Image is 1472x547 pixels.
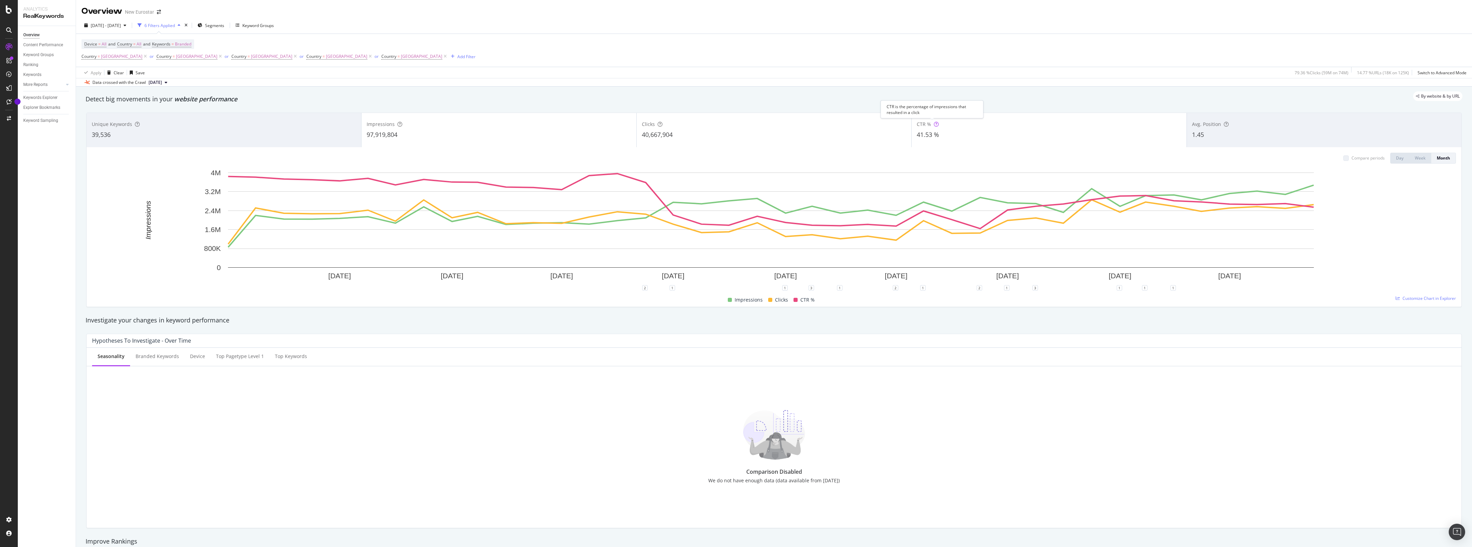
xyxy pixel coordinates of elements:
button: Month [1431,153,1456,164]
a: Overview [23,31,71,39]
text: 3.2M [205,188,221,195]
a: Explorer Bookmarks [23,104,71,111]
img: DOMkxPr1.png [743,410,805,460]
div: 3 [1032,285,1038,291]
div: Overview [81,5,122,17]
div: We do not have enough data (data available from [DATE]) [708,477,840,484]
a: More Reports [23,81,64,88]
div: Tooltip anchor [14,99,21,105]
button: Apply [81,67,101,78]
span: Country [231,53,246,59]
span: [DATE] - [DATE] [91,23,121,28]
span: All [137,39,141,49]
span: 1.45 [1192,130,1204,139]
div: Seasonality [98,353,125,360]
button: 6 Filters Applied [135,20,183,31]
span: = [98,53,100,59]
span: Branded [175,39,191,49]
div: Investigate your changes in keyword performance [86,316,1462,325]
text: [DATE] [662,272,684,280]
button: or [150,53,154,60]
button: or [300,53,304,60]
div: or [375,53,379,59]
text: Impressions [144,201,152,240]
a: Ranking [23,61,71,68]
button: Week [1409,153,1431,164]
div: 1 [1004,285,1010,291]
div: Keyword Sampling [23,117,58,124]
div: times [183,22,189,29]
text: [DATE] [774,272,797,280]
div: Device [190,353,205,360]
div: Comparison Disabled [746,468,802,476]
div: 1 [782,285,788,291]
div: Open Intercom Messenger [1449,524,1465,540]
span: Country [306,53,321,59]
text: 1.6M [205,226,221,233]
span: Keywords [152,41,170,47]
span: All [102,39,106,49]
span: Country [117,41,132,47]
span: Clicks [775,296,788,304]
a: Content Performance [23,41,71,49]
span: [GEOGRAPHIC_DATA] [326,52,367,61]
span: and [143,41,150,47]
div: Clear [114,70,124,76]
div: 1 [1170,285,1176,291]
button: Save [127,67,145,78]
span: Impressions [735,296,763,304]
div: Add Filter [457,54,475,60]
span: [GEOGRAPHIC_DATA] [401,52,442,61]
div: Keywords [23,71,41,78]
div: RealKeywords [23,12,70,20]
text: 4M [211,169,221,177]
div: Hypotheses to Investigate - Over Time [92,337,191,344]
span: CTR % [917,121,931,127]
button: or [375,53,379,60]
div: Day [1396,155,1404,161]
span: [GEOGRAPHIC_DATA] [176,52,217,61]
button: Day [1390,153,1409,164]
div: 79.36 % Clicks ( 59M on 74M ) [1295,70,1348,76]
div: or [150,53,154,59]
span: 2025 Sep. 29th [149,79,162,86]
div: 6 Filters Applied [144,23,175,28]
span: = [397,53,400,59]
text: [DATE] [1109,272,1131,280]
div: Content Performance [23,41,63,49]
span: = [98,41,101,47]
svg: A chart. [92,169,1449,288]
span: Avg. Position [1192,121,1221,127]
span: Unique Keywords [92,121,132,127]
text: 800K [204,244,221,252]
div: 3 [809,285,814,291]
button: [DATE] [146,78,170,87]
div: Save [136,70,145,76]
div: Keyword Groups [242,23,274,28]
div: Overview [23,31,40,39]
text: [DATE] [328,272,351,280]
div: 1 [920,285,926,291]
div: Keyword Groups [23,51,54,59]
button: Clear [104,67,124,78]
span: Country [381,53,396,59]
div: Keywords Explorer [23,94,58,101]
text: [DATE] [996,272,1019,280]
text: [DATE] [885,272,908,280]
div: 2 [977,285,982,291]
text: [DATE] [441,272,464,280]
div: 2 [642,285,648,291]
text: 0 [217,264,221,271]
div: 14.77 % URLs ( 18K on 125K ) [1357,70,1409,76]
button: Add Filter [448,52,475,61]
div: Week [1415,155,1425,161]
button: Keyword Groups [233,20,277,31]
span: = [322,53,325,59]
text: [DATE] [550,272,573,280]
button: [DATE] - [DATE] [81,20,129,31]
button: Switch to Advanced Mode [1415,67,1467,78]
span: [GEOGRAPHIC_DATA] [251,52,292,61]
a: Keyword Sampling [23,117,71,124]
span: = [133,41,136,47]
